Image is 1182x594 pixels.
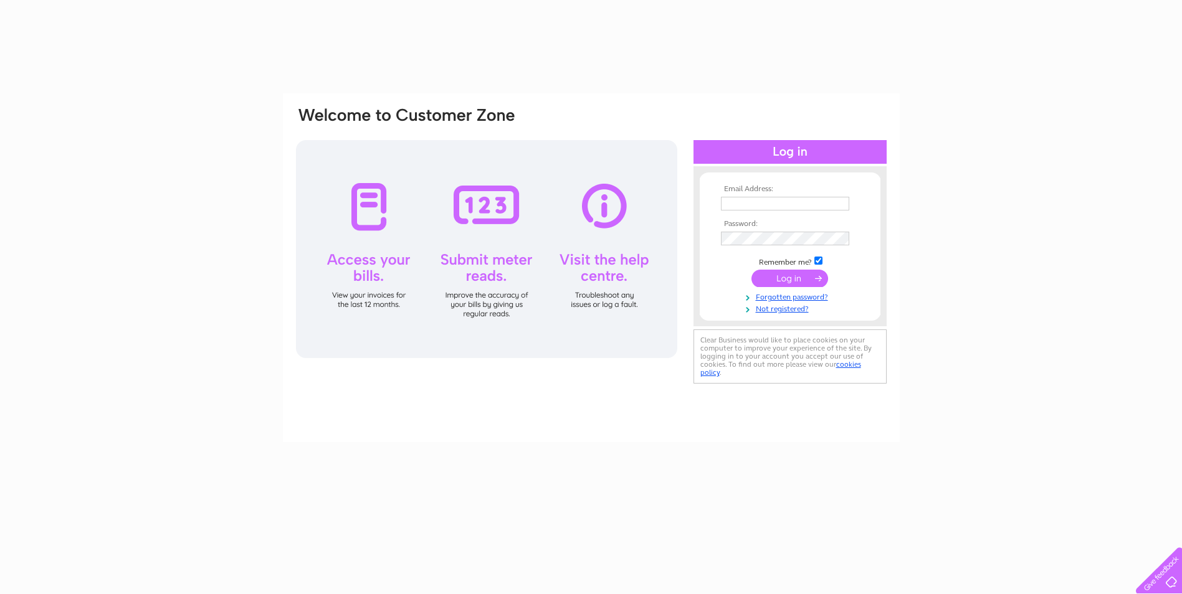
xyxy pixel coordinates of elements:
[718,185,862,194] th: Email Address:
[718,220,862,229] th: Password:
[721,290,862,302] a: Forgotten password?
[751,270,828,287] input: Submit
[693,329,887,384] div: Clear Business would like to place cookies on your computer to improve your experience of the sit...
[718,255,862,267] td: Remember me?
[700,360,861,377] a: cookies policy
[721,302,862,314] a: Not registered?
